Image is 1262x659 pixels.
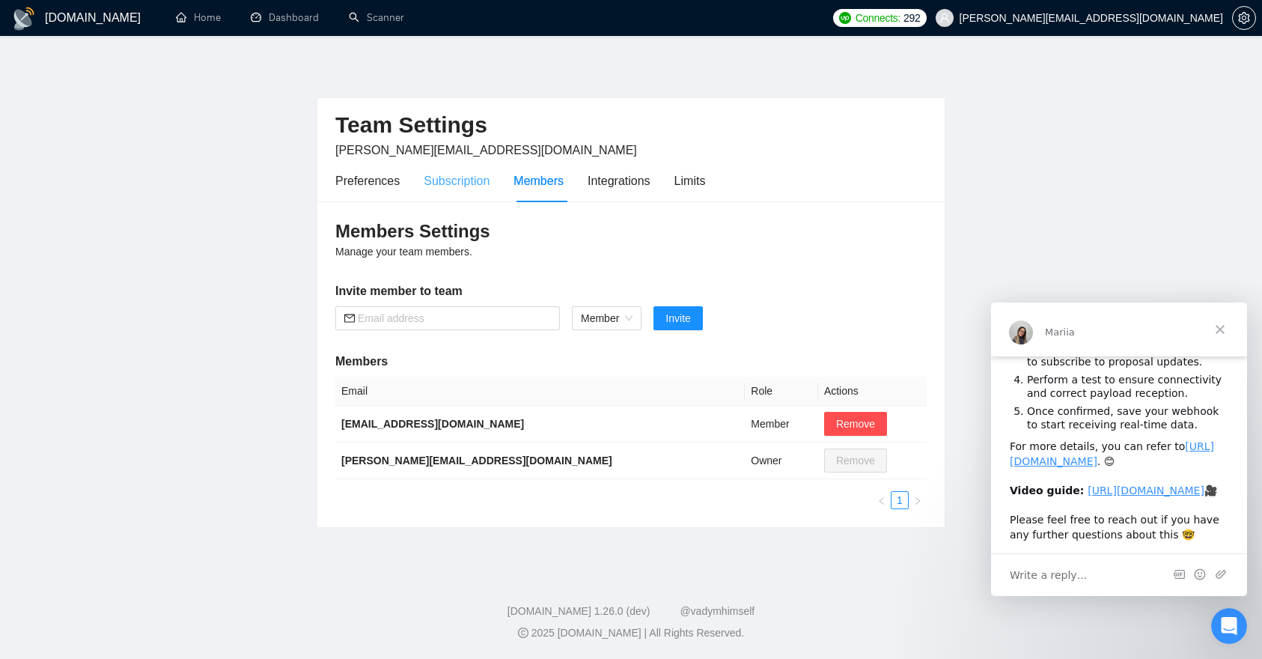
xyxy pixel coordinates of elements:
div: Dima • 11h ago [24,314,96,323]
a: homeHome [176,11,221,24]
div: Preferences [335,171,400,190]
button: Home [234,6,263,34]
img: Profile image for Dima [43,8,67,32]
span: [PERSON_NAME][EMAIL_ADDRESS][DOMAIN_NAME] [335,144,637,157]
h5: Members [335,353,927,371]
button: Gif picker [47,491,59,502]
th: Actions [818,377,927,406]
h2: Team Settings [335,110,927,141]
span: mail [344,313,355,324]
th: Email [335,377,745,406]
b: [EMAIL_ADDRESS][DOMAIN_NAME] [341,418,524,430]
button: Remove [824,412,887,436]
div: Integrations [588,171,650,190]
div: Limits [674,171,706,190]
div: Members [513,171,564,190]
span: setting [1233,12,1255,24]
button: go back [10,6,38,34]
div: Please inform me when you send an invitation so that I can verify that it has been automatically ... [24,46,234,105]
span: 292 [903,10,920,26]
div: I have a question before I do that, can I ask that here? [66,135,275,164]
li: Previous Page [873,491,891,509]
td: Member [745,406,818,443]
div: Dima says… [12,185,287,219]
button: right [909,491,927,509]
button: left [873,491,891,509]
div: sherry.khan@anideos.com says… [12,338,287,491]
span: right [913,496,922,505]
span: Manage your team members. [335,246,472,258]
div: 2025 [DOMAIN_NAME] | All Rights Reserved. [12,625,1250,641]
div: Subscription [424,171,490,190]
li: Next Page [909,491,927,509]
h5: Invite member to team [335,282,927,300]
span: Invite [665,310,690,327]
div: So our company is a US registered company although my location is in [GEOGRAPHIC_DATA], my compan... [66,347,275,464]
th: Role [745,377,818,406]
textarea: Message… [13,459,287,485]
span: Member [581,307,632,329]
a: 1 [891,492,908,508]
iframe: Intercom live chat [1211,608,1247,644]
a: dashboardDashboard [251,11,319,24]
span: user [939,13,950,23]
div: Hello there!Thank you for reaching out.Sure, feel free to ask any questions you have 🤓Dima • 11h ago [12,219,246,311]
div: Close [263,6,290,33]
div: joined the conversation [93,188,225,201]
img: upwork-logo.png [839,12,851,24]
button: Send a message… [257,485,281,508]
h1: Dima [73,7,103,19]
h3: Members Settings [335,219,927,243]
span: Remove [836,416,875,432]
div: So our company is a US registered company although my location is in [GEOGRAPHIC_DATA], my compan... [54,338,287,473]
button: Upload attachment [71,491,83,502]
iframe: Intercom live chat message [991,303,1247,596]
b: [PERSON_NAME][EMAIL_ADDRESS][DOMAIN_NAME] [341,455,612,467]
a: searchScanner [349,11,404,24]
button: Start recording [95,491,107,502]
span: Connects: [856,10,900,26]
td: Owner [745,443,818,479]
li: 1 [891,491,909,509]
button: setting [1232,6,1256,30]
div: sherry.khan@anideos.com says… [12,126,287,185]
div: I have a question before I do that, can I ask that here? [54,126,287,173]
img: Profile image for Dima [73,187,88,202]
a: setting [1232,12,1256,24]
p: Active 1h ago [73,19,139,34]
img: logo [12,7,36,31]
button: Emoji picker [23,491,35,502]
span: left [877,496,886,505]
div: Hello there! Thank you for reaching out. Sure, feel free to ask any questions you have 🤓 [24,228,234,302]
input: Email address [358,310,551,327]
a: @vadymhimself [680,605,755,617]
span: copyright [518,628,528,638]
div: Dima says… [12,219,287,338]
a: [DOMAIN_NAME] 1.26.0 (dev) [507,605,650,617]
b: Dima [93,189,119,200]
button: Invite [653,306,702,330]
